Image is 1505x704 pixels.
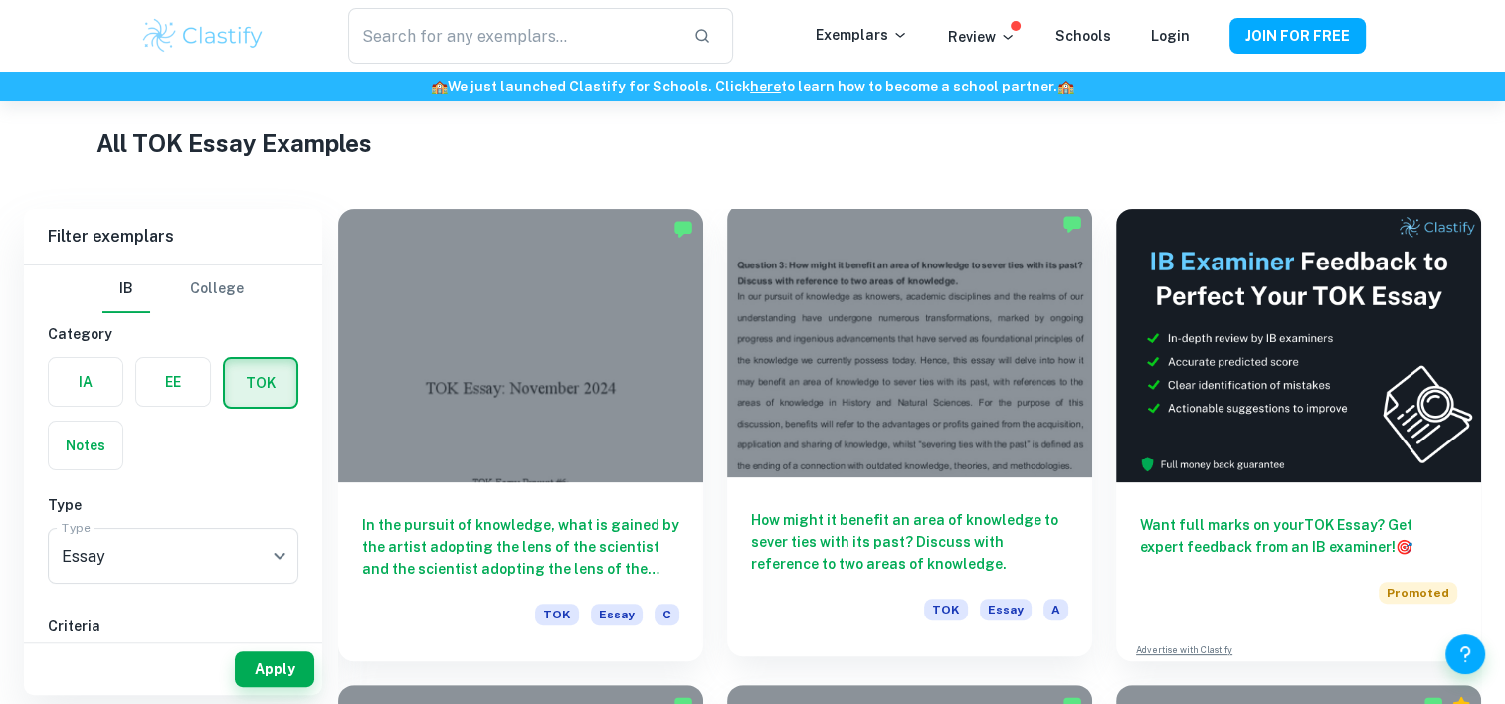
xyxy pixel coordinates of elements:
[48,494,298,516] h6: Type
[980,599,1032,620] span: Essay
[102,265,150,313] button: IB
[102,265,244,313] div: Filter type choice
[1043,599,1068,620] span: A
[750,79,781,94] a: here
[1445,634,1485,674] button: Help and Feedback
[1116,209,1481,661] a: Want full marks on yourTOK Essay? Get expert feedback from an IB examiner!PromotedAdvertise with ...
[96,125,1409,161] h1: All TOK Essay Examples
[338,209,703,661] a: In the pursuit of knowledge, what is gained by the artist adopting the lens of the scientist and ...
[24,209,322,264] h6: Filter exemplars
[1136,643,1232,657] a: Advertise with Clastify
[816,24,908,46] p: Exemplars
[62,519,91,536] label: Type
[48,616,298,637] h6: Criteria
[673,219,693,239] img: Marked
[1116,209,1481,482] img: Thumbnail
[431,79,448,94] span: 🏫
[1055,28,1111,44] a: Schools
[48,323,298,345] h6: Category
[535,604,579,625] span: TOK
[136,358,210,406] button: EE
[235,651,314,687] button: Apply
[924,599,968,620] span: TOK
[49,358,122,406] button: IA
[655,604,679,625] span: C
[948,26,1016,48] p: Review
[225,359,296,407] button: TOK
[4,76,1501,97] h6: We just launched Clastify for Schools. Click to learn how to become a school partner.
[1062,214,1082,234] img: Marked
[1229,18,1366,54] button: JOIN FOR FREE
[49,422,122,469] button: Notes
[190,265,244,313] button: College
[1151,28,1190,44] a: Login
[1379,582,1457,604] span: Promoted
[727,209,1092,661] a: How might it benefit an area of knowledge to sever ties with its past? Discuss with reference to ...
[362,514,679,580] h6: In the pursuit of knowledge, what is gained by the artist adopting the lens of the scientist and ...
[140,16,267,56] img: Clastify logo
[1140,514,1457,558] h6: Want full marks on your TOK Essay ? Get expert feedback from an IB examiner!
[348,8,676,64] input: Search for any exemplars...
[751,509,1068,575] h6: How might it benefit an area of knowledge to sever ties with its past? Discuss with reference to ...
[1057,79,1074,94] span: 🏫
[48,528,298,584] div: Essay
[1396,539,1412,555] span: 🎯
[591,604,643,625] span: Essay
